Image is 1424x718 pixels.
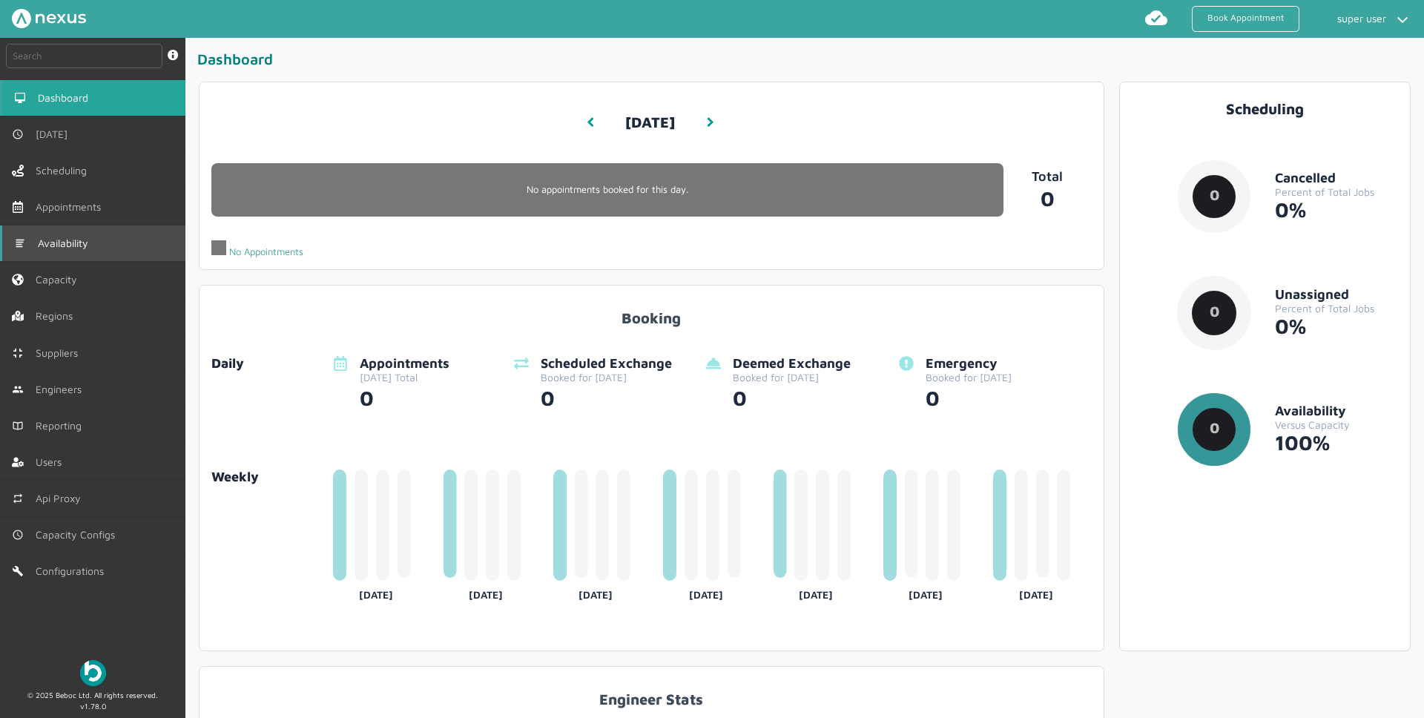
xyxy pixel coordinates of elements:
span: Dashboard [38,92,94,104]
span: [DATE] [36,128,73,140]
div: [DATE] Total [360,372,449,383]
a: 0UnassignedPercent of Total Jobs0% [1132,276,1399,374]
img: regions.left-menu.svg [12,310,24,322]
img: md-build.svg [12,565,24,577]
div: Scheduled Exchange [541,356,672,372]
span: Appointments [36,201,107,213]
a: 0CancelledPercent of Total Jobs0% [1132,159,1399,257]
p: Total [1003,169,1092,185]
div: [DATE] [993,583,1078,601]
a: Weekly [211,470,321,485]
span: Availability [38,237,94,249]
span: Configurations [36,565,110,577]
span: Suppliers [36,347,84,359]
a: 0 [1003,184,1092,211]
div: Booked for [DATE] [541,372,672,383]
h3: [DATE] [625,102,675,143]
div: Emergency [926,356,1012,372]
img: md-people.svg [12,383,24,395]
span: Capacity Configs [36,529,121,541]
div: Daily [211,356,321,372]
img: md-time.svg [12,128,24,140]
span: Scheduling [36,165,93,177]
div: Percent of Total Jobs [1275,186,1398,198]
div: [DATE] [883,583,969,601]
span: Capacity [36,274,83,286]
div: Percent of Total Jobs [1275,303,1398,314]
input: Search by: Ref, PostCode, MPAN, MPRN, Account, Customer [6,44,162,68]
img: md-desktop.svg [14,92,26,104]
span: Regions [36,310,79,322]
div: Booked for [DATE] [926,372,1012,383]
p: No appointments booked for this day. [211,184,1003,195]
div: 0 [541,383,672,410]
img: scheduling-left-menu.svg [12,165,24,177]
a: Book Appointment [1192,6,1299,32]
div: Availability [1275,404,1398,419]
img: md-repeat.svg [12,493,24,504]
div: Booking [211,297,1092,326]
div: [DATE] [333,583,418,601]
img: appointments-left-menu.svg [12,201,24,213]
div: 0 [360,383,449,410]
div: Versus Capacity [1275,419,1398,431]
div: Dashboard [197,50,1418,74]
div: 100% [1275,431,1398,455]
img: md-time.svg [12,529,24,541]
div: Cancelled [1275,171,1398,186]
div: Unassigned [1275,287,1398,303]
div: No Appointments [211,240,303,257]
div: 0 [926,383,1012,410]
img: capacity-left-menu.svg [12,274,24,286]
img: user-left-menu.svg [12,456,24,468]
text: 0 [1210,186,1219,203]
div: [DATE] [663,583,748,601]
div: [DATE] [774,583,859,601]
div: Booked for [DATE] [733,372,851,383]
text: 0 [1210,419,1219,436]
span: Reporting [36,420,88,432]
img: Nexus [12,9,86,28]
img: md-contract.svg [12,347,24,359]
img: md-list.svg [14,237,26,249]
div: 0% [1275,198,1398,222]
div: [DATE] [444,583,529,601]
div: Appointments [360,356,449,372]
span: Users [36,456,67,468]
div: Scheduling [1132,100,1399,117]
span: Engineers [36,383,88,395]
div: Engineer Stats [211,679,1092,708]
text: 0 [1210,303,1219,320]
span: Api Proxy [36,493,87,504]
div: Deemed Exchange [733,356,851,372]
div: [DATE] [553,583,639,601]
img: Beboc Logo [80,660,106,686]
img: md-book.svg [12,420,24,432]
div: 0% [1275,314,1398,338]
div: 0 [733,383,851,410]
img: md-cloud-done.svg [1144,6,1168,30]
